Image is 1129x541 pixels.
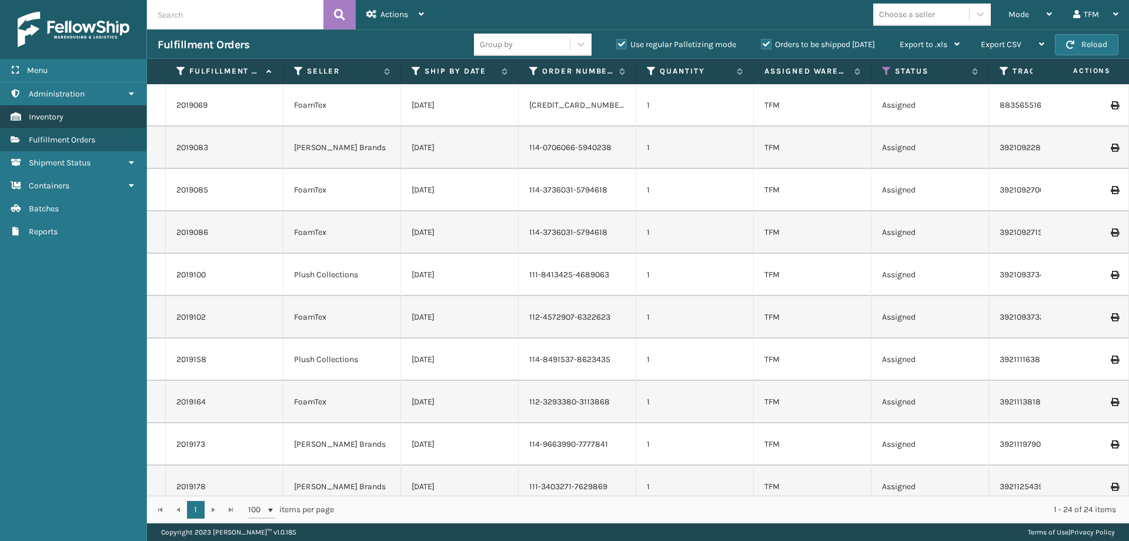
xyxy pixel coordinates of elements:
[380,9,408,19] span: Actions
[1111,440,1118,449] i: Print Label
[283,169,401,211] td: FoamTex
[871,127,989,169] td: Assigned
[519,423,636,466] td: 114-9663990-7777841
[1028,528,1068,536] a: Terms of Use
[519,296,636,338] td: 112-4572907-6322623
[1000,397,1051,407] a: 392111381858
[981,39,1021,49] span: Export CSV
[519,169,636,211] td: 114-3736031-5794618
[189,66,260,77] label: Fulfillment Order Id
[29,227,58,237] span: Reports
[1111,398,1118,406] i: Print Label
[176,184,208,196] a: 2019085
[29,89,85,99] span: Administration
[401,211,519,254] td: [DATE]
[754,169,871,211] td: TFM
[176,99,208,111] a: 2019069
[401,169,519,211] td: [DATE]
[1036,61,1118,81] span: Actions
[176,481,206,493] a: 2019178
[871,169,989,211] td: Assigned
[754,127,871,169] td: TFM
[283,254,401,296] td: Plush Collections
[871,338,989,381] td: Assigned
[871,84,989,127] td: Assigned
[636,381,754,423] td: 1
[283,466,401,508] td: [PERSON_NAME] Brands
[1000,185,1054,195] a: 392109270078
[1028,523,1115,541] div: |
[1111,228,1118,237] i: Print Label
[519,127,636,169] td: 114-0706066-5940238
[1070,528,1115,536] a: Privacy Policy
[401,381,519,423] td: [DATE]
[871,296,989,338] td: Assigned
[29,112,64,122] span: Inventory
[1000,227,1052,237] a: 392109271590
[754,338,871,381] td: TFM
[1000,354,1048,364] a: 392111163831
[871,211,989,254] td: Assigned
[29,158,91,168] span: Shipment Status
[519,338,636,381] td: 114-8491537-8623435
[176,439,205,450] a: 2019173
[1000,142,1055,152] a: 392109228030
[764,66,849,77] label: Assigned Warehouse
[1111,101,1118,109] i: Print Label
[1055,34,1118,55] button: Reload
[519,381,636,423] td: 112-3293380-3113868
[519,466,636,508] td: 111-3403271-7629869
[660,66,731,77] label: Quantity
[401,254,519,296] td: [DATE]
[900,39,947,49] span: Export to .xls
[1111,144,1118,152] i: Print Label
[425,66,496,77] label: Ship By Date
[1111,271,1118,279] i: Print Label
[754,381,871,423] td: TFM
[1008,9,1029,19] span: Mode
[158,38,249,52] h3: Fulfillment Orders
[1000,482,1052,492] a: 392112543973
[176,142,208,154] a: 2019083
[187,501,205,519] a: 1
[18,12,129,47] img: logo
[27,65,48,75] span: Menu
[350,504,1116,516] div: 1 - 24 of 24 items
[754,423,871,466] td: TFM
[636,296,754,338] td: 1
[542,66,613,77] label: Order Number
[879,8,935,21] div: Choose a seller
[401,127,519,169] td: [DATE]
[1111,186,1118,194] i: Print Label
[636,466,754,508] td: 1
[176,354,206,366] a: 2019158
[248,504,266,516] span: 100
[871,254,989,296] td: Assigned
[401,423,519,466] td: [DATE]
[1000,100,1054,110] a: 883565516241
[248,501,334,519] span: items per page
[871,423,989,466] td: Assigned
[636,423,754,466] td: 1
[29,204,59,214] span: Batches
[161,523,296,541] p: Copyright 2023 [PERSON_NAME]™ v 1.0.185
[176,311,206,323] a: 2019102
[636,127,754,169] td: 1
[519,254,636,296] td: 111-8413425-4689063
[895,66,966,77] label: Status
[283,423,401,466] td: [PERSON_NAME] Brands
[754,211,871,254] td: TFM
[754,84,871,127] td: TFM
[1111,483,1118,491] i: Print Label
[401,84,519,127] td: [DATE]
[616,39,736,49] label: Use regular Palletizing mode
[636,169,754,211] td: 1
[636,84,754,127] td: 1
[754,254,871,296] td: TFM
[754,466,871,508] td: TFM
[871,466,989,508] td: Assigned
[176,269,206,281] a: 2019100
[401,466,519,508] td: [DATE]
[1000,312,1054,322] a: 392109373264
[636,254,754,296] td: 1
